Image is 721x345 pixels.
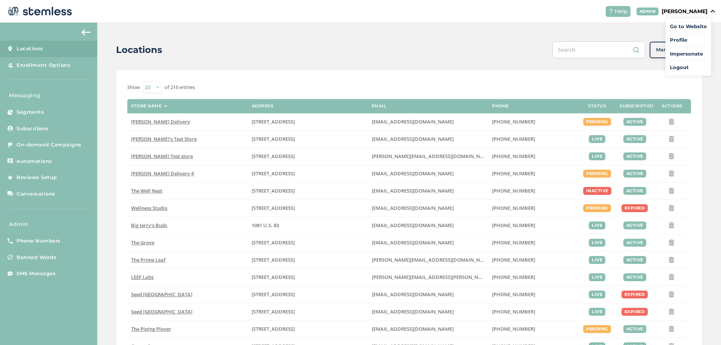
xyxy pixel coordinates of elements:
[252,256,295,263] span: [STREET_ADDRESS]
[17,158,52,165] span: Automations
[252,326,364,332] label: 10 Main Street
[583,204,611,212] div: pending
[17,174,57,181] span: Reviews Setup
[131,136,197,142] span: [PERSON_NAME]'s Test Store
[372,240,484,246] label: dexter@thegroveca.com
[372,187,454,194] span: [EMAIL_ADDRESS][DOMAIN_NAME]
[372,136,454,142] span: [EMAIL_ADDRESS][DOMAIN_NAME]
[621,204,648,212] div: expired
[623,239,646,247] div: active
[252,274,364,280] label: 1785 South Main Street
[131,222,244,229] label: Big Jerry's Buds
[131,205,167,211] span: Wellness Studio
[131,187,162,194] span: The Well Nest
[17,45,43,53] span: Locations
[589,135,605,143] div: live
[252,308,295,315] span: [STREET_ADDRESS]
[372,153,492,160] span: [PERSON_NAME][EMAIL_ADDRESS][DOMAIN_NAME]
[252,325,295,332] span: [STREET_ADDRESS]
[131,104,161,108] label: Store name
[372,119,484,125] label: arman91488@gmail.com
[492,136,575,142] label: (503) 804-9208
[492,325,535,332] span: [PHONE_NUMBER]
[252,119,364,125] label: 17523 Ventura Boulevard
[131,136,244,142] label: Brian's Test Store
[116,43,162,57] h2: Locations
[670,36,707,44] a: Profile
[621,308,648,316] div: expired
[131,239,154,246] span: The Grove
[583,187,611,195] div: inactive
[492,256,535,263] span: [PHONE_NUMBER]
[492,153,575,160] label: (503) 332-4545
[710,10,715,13] img: icon_down-arrow-small-66adaf34.svg
[589,273,605,281] div: live
[252,170,364,177] label: 17523 Ventura Boulevard
[372,326,484,332] label: info@pipingplover.com
[589,239,605,247] div: live
[131,240,244,246] label: The Grove
[492,222,535,229] span: [PHONE_NUMBER]
[164,84,195,91] label: of 216 entries
[623,273,646,281] div: active
[131,291,192,298] span: Seed [GEOGRAPHIC_DATA]
[589,291,605,298] div: live
[653,99,691,113] th: Actions
[615,8,627,15] span: Help
[492,119,575,125] label: (818) 561-0790
[252,257,364,263] label: 4120 East Speedway Boulevard
[252,239,295,246] span: [STREET_ADDRESS]
[17,141,81,149] span: On-demand Campaigns
[252,187,295,194] span: [STREET_ADDRESS]
[252,222,279,229] span: 1081 U.S. 83
[372,222,454,229] span: [EMAIL_ADDRESS][DOMAIN_NAME]
[131,257,244,263] label: The Prime Leaf
[131,153,193,160] span: [PERSON_NAME] Test store
[492,291,535,298] span: [PHONE_NUMBER]
[252,153,295,160] span: [STREET_ADDRESS]
[17,190,55,198] span: Conversations
[683,309,721,345] iframe: Chat Widget
[131,205,244,211] label: Wellness Studio
[252,205,364,211] label: 123 Main Street
[372,222,484,229] label: info@bigjerrysbuds.com
[131,118,190,125] span: [PERSON_NAME] Delivery
[372,325,454,332] span: [EMAIL_ADDRESS][DOMAIN_NAME]
[583,325,611,333] div: pending
[372,170,454,177] span: [EMAIL_ADDRESS][DOMAIN_NAME]
[131,308,192,315] span: Seed [GEOGRAPHIC_DATA]
[492,136,535,142] span: [PHONE_NUMBER]
[621,291,648,298] div: expired
[6,4,72,19] img: logo-dark-0685b13c.svg
[131,119,244,125] label: Hazel Delivery
[17,108,44,116] span: Segments
[252,274,295,280] span: [STREET_ADDRESS]
[623,256,646,264] div: active
[372,104,387,108] label: Email
[252,309,364,315] label: 401 Centre Street
[589,152,605,160] div: live
[252,136,364,142] label: 123 East Main Street
[131,170,194,177] span: [PERSON_NAME] Delivery 4
[131,274,154,280] span: LEEF Labs
[492,326,575,332] label: (508) 514-1212
[656,46,696,54] span: Manage Groups
[252,205,295,211] span: [STREET_ADDRESS]
[372,274,530,280] span: [PERSON_NAME][EMAIL_ADDRESS][PERSON_NAME][DOMAIN_NAME]
[372,274,484,280] label: josh.bowers@leefca.com
[492,170,575,177] label: (818) 561-0790
[131,256,166,263] span: The Prime Leaf
[492,274,535,280] span: [PHONE_NUMBER]
[372,308,454,315] span: [EMAIL_ADDRESS][DOMAIN_NAME]
[623,325,646,333] div: active
[131,188,244,194] label: The Well Nest
[492,274,575,280] label: (707) 513-9697
[372,170,484,177] label: arman91488@gmail.com
[372,309,484,315] label: info@bostonseeds.com
[17,125,48,133] span: Subscribers
[589,221,605,229] div: live
[252,170,295,177] span: [STREET_ADDRESS]
[623,170,646,178] div: active
[492,240,575,246] label: (619) 600-1269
